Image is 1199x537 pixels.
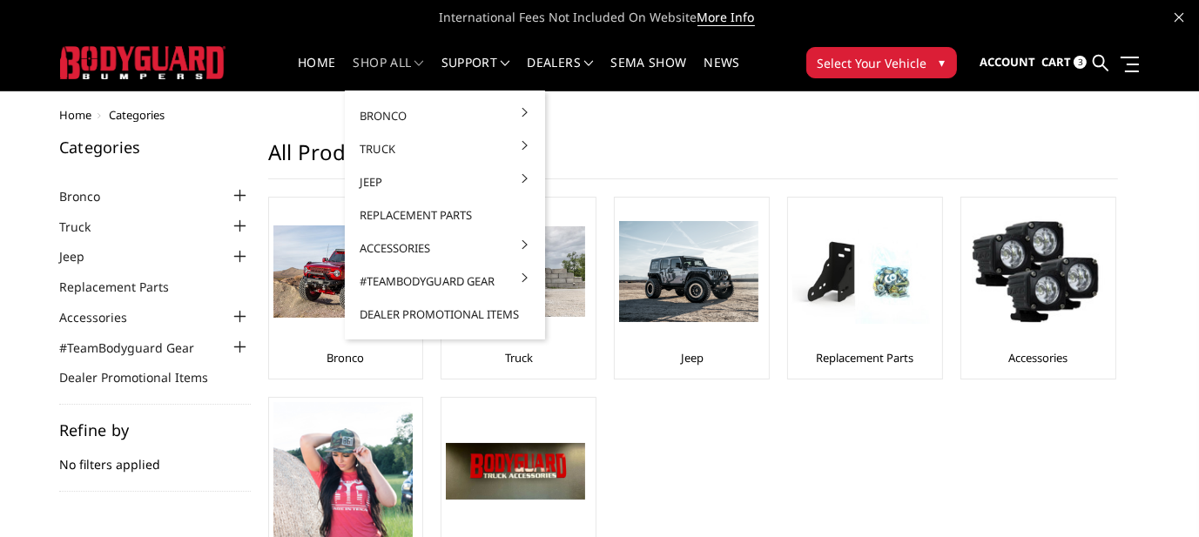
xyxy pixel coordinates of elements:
a: Truck [505,350,533,366]
a: Account [980,39,1035,86]
h5: Categories [59,139,251,155]
span: Cart [1041,54,1071,70]
a: #TeamBodyguard Gear [352,265,538,298]
span: Select Your Vehicle [818,54,927,72]
a: Jeep [59,247,106,265]
a: Cart 3 [1041,39,1087,86]
a: More Info [697,9,755,26]
a: SEMA Show [610,57,686,91]
span: Account [980,54,1035,70]
a: Dealers [528,57,594,91]
a: Truck [352,132,538,165]
a: shop all [354,57,424,91]
a: Accessories [1008,350,1068,366]
a: Jeep [352,165,538,198]
a: Accessories [352,232,538,265]
img: BODYGUARD BUMPERS [60,46,226,78]
iframe: Chat Widget [1112,453,1199,537]
a: Replacement Parts [352,198,538,232]
a: Accessories [59,308,149,326]
span: ▾ [940,53,946,71]
a: Jeep [681,350,704,366]
a: Home [60,107,92,123]
h1: All Products [268,139,1118,179]
a: Truck [59,218,112,236]
span: 3 [1074,56,1087,69]
a: News [704,57,739,91]
a: Bronco [327,350,365,366]
a: Bronco [352,99,538,132]
a: Support [441,57,510,91]
button: Select Your Vehicle [806,47,957,78]
h5: Refine by [59,422,251,438]
a: #TeamBodyguard Gear [59,339,216,357]
a: Dealer Promotional Items [59,368,230,386]
a: Home [298,57,335,91]
a: Dealer Promotional Items [352,298,538,331]
a: Replacement Parts [59,278,191,296]
span: Categories [110,107,165,123]
a: Replacement Parts [817,350,914,366]
div: No filters applied [59,422,251,492]
a: Bronco [59,187,122,205]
